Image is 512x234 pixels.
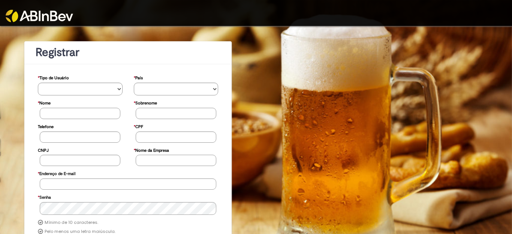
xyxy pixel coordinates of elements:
label: Senha [38,191,51,202]
img: ABInbev-white.png [6,10,73,22]
label: Nome [38,97,51,108]
label: Mínimo de 10 caracteres. [45,220,98,226]
label: Telefone [38,121,54,131]
label: Nome da Empresa [134,144,169,155]
label: Endereço de E-mail [38,168,75,178]
label: País [134,72,143,83]
label: CPF [134,121,143,131]
label: Tipo de Usuário [38,72,69,83]
label: CNPJ [38,144,49,155]
h1: Registrar [36,46,220,59]
label: Sobrenome [134,97,157,108]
